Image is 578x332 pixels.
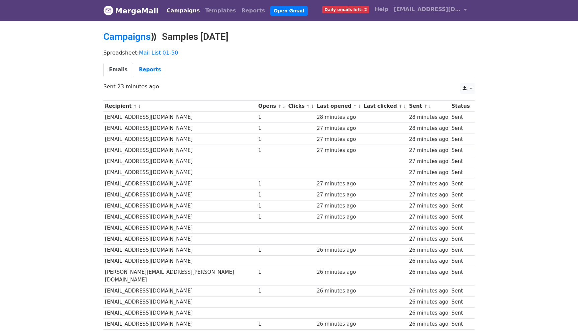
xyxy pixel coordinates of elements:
[322,6,369,13] span: Daily emails left: 2
[258,202,285,210] div: 1
[103,178,257,189] td: [EMAIL_ADDRESS][DOMAIN_NAME]
[306,104,310,109] a: ↑
[317,124,360,132] div: 27 minutes ago
[287,101,315,112] th: Clicks
[409,268,448,276] div: 26 minutes ago
[450,189,471,200] td: Sent
[103,167,257,178] td: [EMAIL_ADDRESS][DOMAIN_NAME]
[103,234,257,245] td: [EMAIL_ADDRESS][DOMAIN_NAME]
[409,298,448,306] div: 26 minutes ago
[424,104,427,109] a: ↑
[258,147,285,154] div: 1
[103,212,257,223] td: [EMAIL_ADDRESS][DOMAIN_NAME]
[133,104,137,109] a: ↑
[137,104,141,109] a: ↓
[257,101,287,112] th: Opens
[409,257,448,265] div: 26 minutes ago
[407,101,450,112] th: Sent
[353,104,357,109] a: ↑
[372,3,391,16] a: Help
[319,3,372,16] a: Daily emails left: 2
[103,5,113,15] img: MergeMail logo
[103,308,257,319] td: [EMAIL_ADDRESS][DOMAIN_NAME]
[103,134,257,145] td: [EMAIL_ADDRESS][DOMAIN_NAME]
[103,285,257,297] td: [EMAIL_ADDRESS][DOMAIN_NAME]
[315,101,362,112] th: Last opened
[450,200,471,211] td: Sent
[103,156,257,167] td: [EMAIL_ADDRESS][DOMAIN_NAME]
[317,268,360,276] div: 26 minutes ago
[133,63,167,77] a: Reports
[103,256,257,267] td: [EMAIL_ADDRESS][DOMAIN_NAME]
[311,104,314,109] a: ↓
[317,287,360,295] div: 26 minutes ago
[409,320,448,328] div: 26 minutes ago
[409,213,448,221] div: 27 minutes ago
[317,180,360,188] div: 27 minutes ago
[258,136,285,143] div: 1
[258,113,285,121] div: 1
[103,200,257,211] td: [EMAIL_ADDRESS][DOMAIN_NAME]
[450,123,471,134] td: Sent
[317,213,360,221] div: 27 minutes ago
[450,145,471,156] td: Sent
[450,212,471,223] td: Sent
[103,189,257,200] td: [EMAIL_ADDRESS][DOMAIN_NAME]
[409,180,448,188] div: 27 minutes ago
[317,246,360,254] div: 26 minutes ago
[394,5,461,13] span: [EMAIL_ADDRESS][DOMAIN_NAME]
[450,285,471,297] td: Sent
[317,136,360,143] div: 27 minutes ago
[450,112,471,123] td: Sent
[450,178,471,189] td: Sent
[317,113,360,121] div: 28 minutes ago
[428,104,432,109] a: ↓
[258,320,285,328] div: 1
[258,124,285,132] div: 1
[317,147,360,154] div: 27 minutes ago
[391,3,469,18] a: [EMAIL_ADDRESS][DOMAIN_NAME]
[317,191,360,199] div: 27 minutes ago
[409,246,448,254] div: 26 minutes ago
[258,268,285,276] div: 1
[103,63,133,77] a: Emails
[282,104,286,109] a: ↓
[409,202,448,210] div: 27 minutes ago
[103,31,151,42] a: Campaigns
[103,297,257,308] td: [EMAIL_ADDRESS][DOMAIN_NAME]
[450,134,471,145] td: Sent
[103,112,257,123] td: [EMAIL_ADDRESS][DOMAIN_NAME]
[409,136,448,143] div: 28 minutes ago
[450,308,471,319] td: Sent
[450,267,471,285] td: Sent
[409,147,448,154] div: 27 minutes ago
[103,223,257,234] td: [EMAIL_ADDRESS][DOMAIN_NAME]
[450,101,471,112] th: Status
[450,223,471,234] td: Sent
[450,297,471,308] td: Sent
[103,4,159,18] a: MergeMail
[164,4,202,17] a: Campaigns
[399,104,402,109] a: ↑
[139,50,178,56] a: Mail List 01-50
[202,4,238,17] a: Templates
[258,246,285,254] div: 1
[258,191,285,199] div: 1
[409,158,448,165] div: 27 minutes ago
[239,4,268,17] a: Reports
[450,256,471,267] td: Sent
[403,104,407,109] a: ↓
[103,145,257,156] td: [EMAIL_ADDRESS][DOMAIN_NAME]
[409,287,448,295] div: 26 minutes ago
[258,180,285,188] div: 1
[450,156,471,167] td: Sent
[409,113,448,121] div: 28 minutes ago
[103,31,475,43] h2: ⟫ Samples [DATE]
[409,224,448,232] div: 27 minutes ago
[258,287,285,295] div: 1
[103,123,257,134] td: [EMAIL_ADDRESS][DOMAIN_NAME]
[103,49,475,56] p: Spreadsheet:
[103,101,257,112] th: Recipient
[450,319,471,330] td: Sent
[450,167,471,178] td: Sent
